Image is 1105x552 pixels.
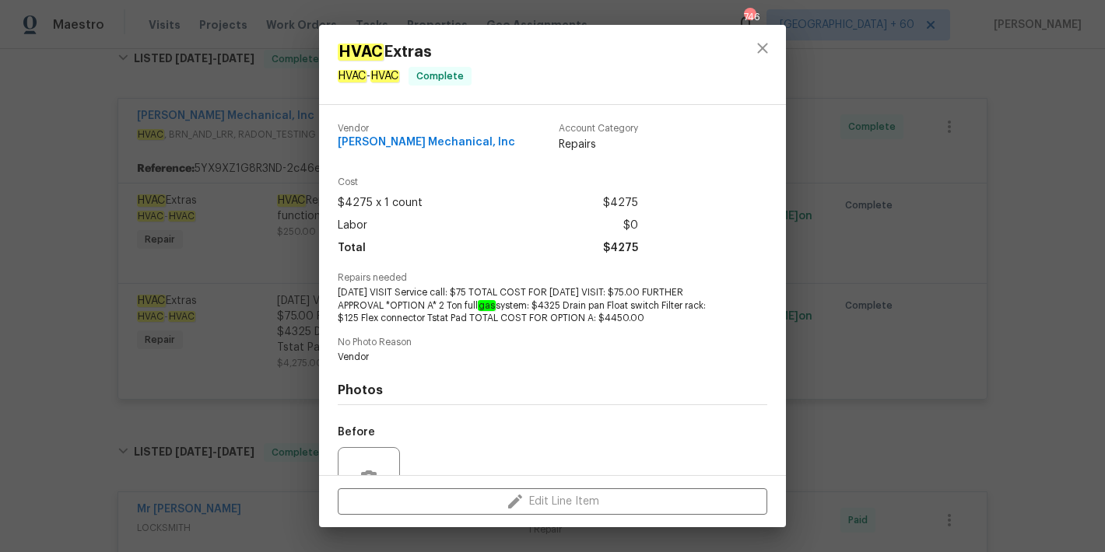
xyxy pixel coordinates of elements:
[623,215,638,237] span: $0
[338,215,367,237] span: Labor
[603,237,638,260] span: $4275
[338,70,399,82] span: -
[410,68,470,84] span: Complete
[559,137,638,152] span: Repairs
[338,137,515,148] span: [PERSON_NAME] Mechanical, Inc
[338,124,515,134] span: Vendor
[478,300,496,311] em: gas
[603,192,638,215] span: $4275
[338,192,423,215] span: $4275 x 1 count
[338,337,767,348] span: No Photo Reason
[338,273,767,283] span: Repairs needed
[338,44,472,61] span: Extras
[744,9,755,25] div: 746
[559,124,638,134] span: Account Category
[370,70,399,82] em: HVAC
[338,70,367,82] em: HVAC
[338,383,767,398] h4: Photos
[338,351,724,364] span: Vendor
[338,237,366,260] span: Total
[338,427,375,438] h5: Before
[338,177,638,187] span: Cost
[338,44,384,61] em: HVAC
[338,286,724,325] span: [DATE] VISIT Service call: $75 TOTAL COST FOR [DATE] VISIT: $75.00 FURTHER APPROVAL *OPTION A* 2 ...
[744,30,781,67] button: close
